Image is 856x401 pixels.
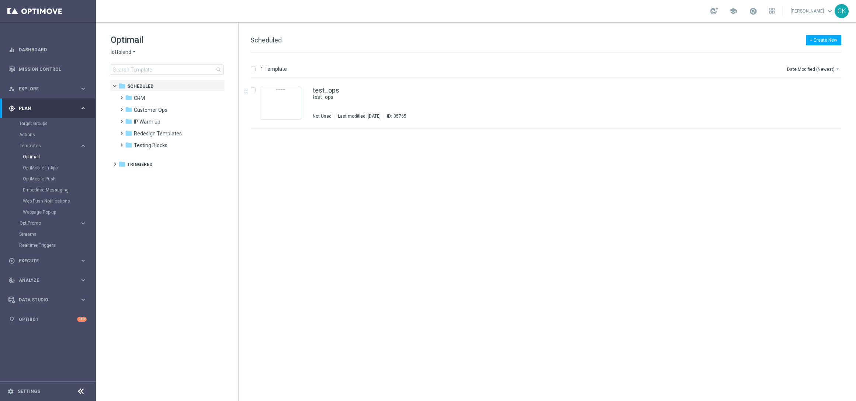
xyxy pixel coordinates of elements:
[8,59,87,79] div: Mission Control
[23,198,77,204] a: Web Push Notifications
[262,89,299,118] img: 35765.jpeg
[134,107,167,113] span: Customer Ops
[19,129,95,140] div: Actions
[8,258,87,264] button: play_circle_outline Execute keyboard_arrow_right
[127,83,153,90] span: Scheduled
[313,87,339,94] a: test_ops
[23,154,77,160] a: Optimail
[729,7,737,15] span: school
[111,49,137,56] button: lottoland arrow_drop_down
[20,144,80,148] div: Templates
[19,298,80,302] span: Data Studio
[20,221,72,225] span: OptiPromo
[335,113,384,119] div: Last modified: [DATE]
[8,47,87,53] div: equalizer Dashboard
[19,231,77,237] a: Streams
[260,66,287,72] p: 1 Template
[125,141,132,149] i: folder
[125,129,132,137] i: folder
[835,66,841,72] i: arrow_drop_down
[216,67,222,73] span: search
[23,207,95,218] div: Webpage Pop-up
[80,220,87,227] i: keyboard_arrow_right
[125,94,132,101] i: folder
[19,143,87,149] div: Templates keyboard_arrow_right
[19,132,77,138] a: Actions
[8,310,87,329] div: Optibot
[313,94,810,101] div: test_ops
[243,78,855,129] div: Press SPACE to select this row.
[8,86,87,92] button: person_search Explore keyboard_arrow_right
[19,242,77,248] a: Realtime Triggers
[8,277,87,283] button: track_changes Analyze keyboard_arrow_right
[80,85,87,92] i: keyboard_arrow_right
[19,259,80,263] span: Execute
[835,4,849,18] div: CK
[134,95,145,101] span: CRM
[111,65,223,75] input: Search Template
[8,105,15,112] i: gps_fixed
[131,49,137,56] i: arrow_drop_down
[8,277,80,284] div: Analyze
[19,87,80,91] span: Explore
[786,65,841,73] button: Date Modified (Newest)arrow_drop_down
[790,6,835,17] a: [PERSON_NAME]keyboard_arrow_down
[19,229,95,240] div: Streams
[19,240,95,251] div: Realtime Triggers
[23,187,77,193] a: Embedded Messaging
[7,388,14,395] i: settings
[23,165,77,171] a: OptiMobile In-App
[125,118,132,125] i: folder
[394,113,406,119] div: 35765
[8,106,87,111] button: gps_fixed Plan keyboard_arrow_right
[8,297,87,303] button: Data Studio keyboard_arrow_right
[19,220,87,226] button: OptiPromo keyboard_arrow_right
[80,296,87,303] i: keyboard_arrow_right
[118,160,126,168] i: folder
[313,113,332,119] div: Not Used
[8,46,15,53] i: equalizer
[8,86,80,92] div: Explore
[8,257,15,264] i: play_circle_outline
[80,105,87,112] i: keyboard_arrow_right
[826,7,834,15] span: keyboard_arrow_down
[19,40,87,59] a: Dashboard
[127,161,152,168] span: Triggered
[23,173,95,184] div: OptiMobile Push
[250,36,282,44] span: Scheduled
[19,218,95,229] div: OptiPromo
[23,209,77,215] a: Webpage Pop-up
[125,106,132,113] i: folder
[8,86,15,92] i: person_search
[18,389,40,394] a: Settings
[8,297,80,303] div: Data Studio
[111,34,223,46] h1: Optimail
[23,176,77,182] a: OptiMobile Push
[8,66,87,72] button: Mission Control
[8,40,87,59] div: Dashboard
[8,105,80,112] div: Plan
[19,121,77,127] a: Target Groups
[134,118,160,125] span: IP Warm up
[23,196,95,207] div: Web Push Notifications
[8,277,15,284] i: track_changes
[19,59,87,79] a: Mission Control
[19,118,95,129] div: Target Groups
[20,221,80,225] div: OptiPromo
[23,184,95,196] div: Embedded Messaging
[80,257,87,264] i: keyboard_arrow_right
[118,82,126,90] i: folder
[77,317,87,322] div: +10
[384,113,406,119] div: ID:
[806,35,841,45] button: + Create New
[23,151,95,162] div: Optimail
[8,317,87,322] button: lightbulb Optibot +10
